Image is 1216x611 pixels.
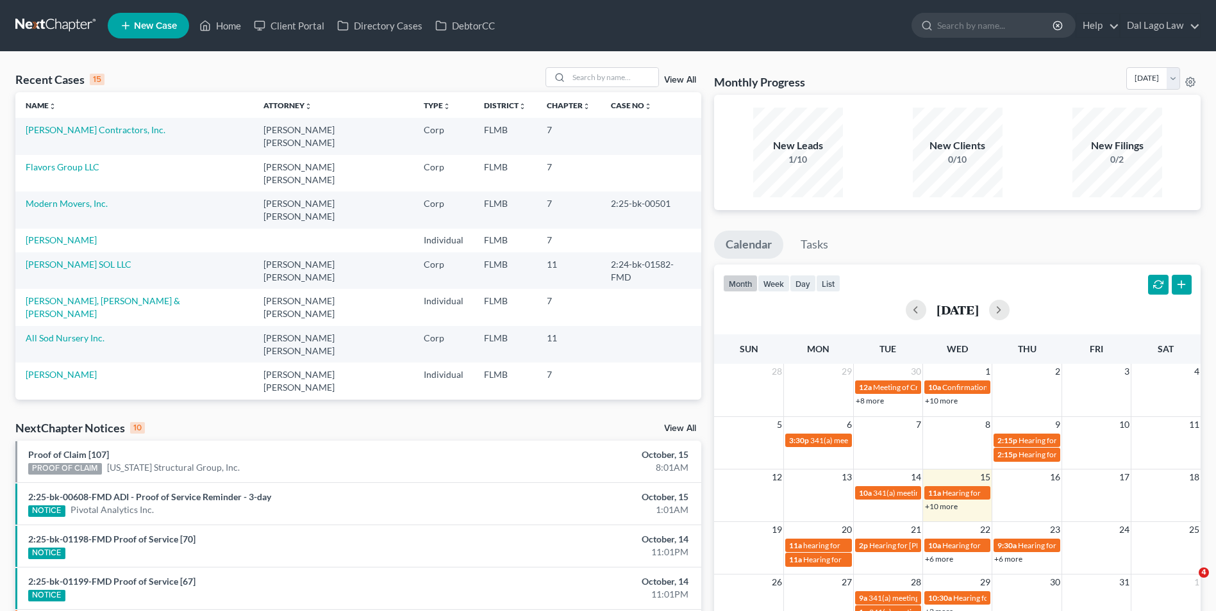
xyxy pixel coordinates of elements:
[477,448,688,461] div: October, 15
[26,124,165,135] a: [PERSON_NAME] Contractors, Inc.
[1158,343,1174,354] span: Sat
[1188,522,1201,537] span: 25
[807,343,829,354] span: Mon
[859,593,867,603] span: 9a
[107,461,240,474] a: [US_STATE] Structural Group, Inc.
[770,469,783,485] span: 12
[1049,574,1062,590] span: 30
[413,326,474,363] td: Corp
[1072,138,1162,153] div: New Filings
[15,72,104,87] div: Recent Cases
[28,576,196,587] a: 2:25-bk-01199-FMD Proof of Service [67]
[953,593,992,603] span: Hearing for
[770,364,783,379] span: 28
[477,461,688,474] div: 8:01AM
[776,417,783,432] span: 5
[714,231,783,259] a: Calendar
[569,68,658,86] input: Search by name...
[1049,522,1062,537] span: 23
[134,21,177,31] span: New Case
[413,155,474,191] td: Corp
[770,574,783,590] span: 26
[840,364,853,379] span: 29
[913,153,1003,166] div: 0/10
[873,488,935,498] span: 341(a) meeting for
[1193,364,1201,379] span: 4
[1172,567,1203,598] iframe: Intercom live chat
[1188,469,1201,485] span: 18
[253,326,413,363] td: [PERSON_NAME] [PERSON_NAME]
[840,574,853,590] span: 27
[413,252,474,289] td: Corp
[429,14,501,37] a: DebtorCC
[810,436,942,445] span: 341(a) meeting for Wisdom Dental, P.A.
[789,231,840,259] a: Tasks
[537,252,601,289] td: 11
[413,289,474,325] td: Individual
[474,229,537,252] td: FLMB
[474,326,537,363] td: FLMB
[537,289,601,325] td: 7
[1118,469,1131,485] span: 17
[869,593,931,603] span: 341(a) meeting for
[1118,522,1131,537] span: 24
[879,343,896,354] span: Tue
[979,522,992,537] span: 22
[28,463,102,475] div: PROOF OF CLAIM
[484,101,526,110] a: Districtunfold_more
[997,436,1017,445] span: 2:15p
[601,252,702,289] td: 2:24-bk-01582-FMD
[247,14,331,37] a: Client Portal
[26,101,56,110] a: Nameunfold_more
[873,382,1015,392] span: Meeting of Creditors for [PERSON_NAME]
[253,400,413,436] td: [PERSON_NAME] [PERSON_NAME]
[474,289,537,325] td: FLMB
[253,252,413,289] td: [PERSON_NAME] [PERSON_NAME]
[942,488,981,498] span: Hearing for
[1049,469,1062,485] span: 16
[477,503,688,516] div: 1:01AM
[477,491,688,503] div: October, 15
[413,118,474,154] td: Corp
[789,436,809,445] span: 3:30p
[583,102,590,110] i: unfold_more
[28,590,65,601] div: NOTICE
[753,153,843,166] div: 1/10
[997,450,1017,459] span: 2:15p
[28,449,109,460] a: Proof of Claim [107]
[840,469,853,485] span: 13
[1019,436,1180,445] span: Hearing for [PERSON_NAME] [PERSON_NAME]
[1188,417,1201,432] span: 11
[28,505,65,517] div: NOTICE
[49,102,56,110] i: unfold_more
[424,101,451,110] a: Typeunfold_more
[537,155,601,191] td: 7
[253,363,413,399] td: [PERSON_NAME] [PERSON_NAME]
[997,541,1017,550] span: 9:30a
[910,469,922,485] span: 14
[304,102,312,110] i: unfold_more
[1118,574,1131,590] span: 31
[474,252,537,289] td: FLMB
[601,191,702,228] td: 2:25-bk-00501
[253,289,413,325] td: [PERSON_NAME] [PERSON_NAME]
[869,541,969,550] span: Hearing for [PERSON_NAME]
[925,396,958,405] a: +10 more
[611,101,652,110] a: Case Nounfold_more
[537,326,601,363] td: 11
[979,469,992,485] span: 15
[753,138,843,153] div: New Leads
[477,588,688,601] div: 11:01PM
[928,593,952,603] span: 10:30a
[1019,450,1180,459] span: Hearing for [PERSON_NAME] [PERSON_NAME]
[910,574,922,590] span: 28
[947,343,968,354] span: Wed
[519,102,526,110] i: unfold_more
[984,364,992,379] span: 1
[1054,364,1062,379] span: 2
[910,364,922,379] span: 30
[474,191,537,228] td: FLMB
[803,555,842,564] span: Hearing for
[413,363,474,399] td: Individual
[537,400,601,436] td: 11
